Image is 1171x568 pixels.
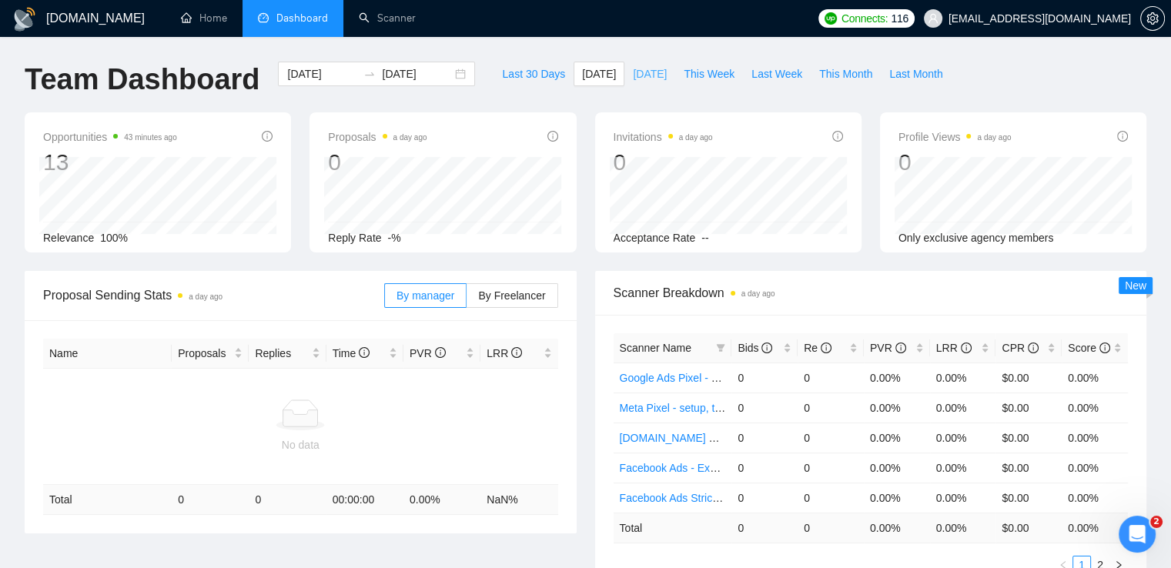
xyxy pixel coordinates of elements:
[620,342,691,354] span: Scanner Name
[798,483,864,513] td: 0
[798,453,864,483] td: 0
[928,13,938,24] span: user
[798,513,864,543] td: 0
[410,347,446,359] span: PVR
[1062,393,1128,423] td: 0.00%
[614,513,732,543] td: Total
[804,342,831,354] span: Re
[620,492,753,504] a: Facebook Ads Strict Budget
[12,7,37,32] img: logo
[480,485,557,515] td: NaN %
[178,345,231,362] span: Proposals
[620,372,862,384] a: Google Ads Pixel - setup, troubleshooting, tracking
[574,62,624,86] button: [DATE]
[1062,483,1128,513] td: 0.00%
[124,133,176,142] time: 43 minutes ago
[1062,363,1128,393] td: 0.00%
[1028,342,1039,353] span: info-circle
[716,343,725,352] span: filter
[262,131,273,142] span: info-circle
[864,393,930,423] td: 0.00%
[930,513,996,543] td: 0.00 %
[889,65,942,82] span: Last Month
[864,423,930,453] td: 0.00%
[841,10,888,27] span: Connects:
[620,462,770,474] a: Facebook Ads - Exact Phrasing
[881,62,951,86] button: Last Month
[995,453,1062,483] td: $0.00
[731,363,798,393] td: 0
[819,65,872,82] span: This Month
[1119,516,1156,553] iframe: Intercom live chat
[898,128,1012,146] span: Profile Views
[614,128,713,146] span: Invitations
[930,393,996,423] td: 0.00%
[172,485,249,515] td: 0
[255,345,308,362] span: Replies
[43,148,177,177] div: 13
[930,363,996,393] td: 0.00%
[1140,12,1165,25] a: setting
[493,62,574,86] button: Last 30 Days
[930,453,996,483] td: 0.00%
[1068,342,1109,354] span: Score
[701,232,708,244] span: --
[49,436,552,453] div: No data
[249,339,326,369] th: Replies
[995,423,1062,453] td: $0.00
[388,232,401,244] span: -%
[864,513,930,543] td: 0.00 %
[43,485,172,515] td: Total
[326,485,403,515] td: 00:00:00
[502,65,565,82] span: Last 30 Days
[396,289,454,302] span: By manager
[393,133,427,142] time: a day ago
[547,131,558,142] span: info-circle
[995,513,1062,543] td: $ 0.00
[276,12,328,25] span: Dashboard
[43,232,94,244] span: Relevance
[731,483,798,513] td: 0
[751,65,802,82] span: Last Week
[811,62,881,86] button: This Month
[478,289,545,302] span: By Freelancer
[258,12,269,23] span: dashboard
[864,363,930,393] td: 0.00%
[743,62,811,86] button: Last Week
[930,423,996,453] td: 0.00%
[832,131,843,142] span: info-circle
[675,62,743,86] button: This Week
[633,65,667,82] span: [DATE]
[936,342,972,354] span: LRR
[287,65,357,82] input: Start date
[731,423,798,453] td: 0
[25,62,259,98] h1: Team Dashboard
[731,453,798,483] td: 0
[961,342,972,353] span: info-circle
[1062,453,1128,483] td: 0.00%
[891,10,908,27] span: 116
[1150,516,1163,528] span: 2
[1117,131,1128,142] span: info-circle
[1062,423,1128,453] td: 0.00%
[1141,12,1164,25] span: setting
[43,128,177,146] span: Opportunities
[731,393,798,423] td: 0
[930,483,996,513] td: 0.00%
[1062,513,1128,543] td: 0.00 %
[731,513,798,543] td: 0
[741,289,775,298] time: a day ago
[403,485,480,515] td: 0.00 %
[995,483,1062,513] td: $0.00
[1140,6,1165,31] button: setting
[181,12,227,25] a: homeHome
[614,283,1129,302] span: Scanner Breakdown
[333,347,370,359] span: Time
[995,363,1062,393] td: $0.00
[100,232,128,244] span: 100%
[620,402,829,414] a: Meta Pixel - setup, troubleshooting, tracking
[1099,342,1110,353] span: info-circle
[328,128,427,146] span: Proposals
[798,393,864,423] td: 0
[798,363,864,393] td: 0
